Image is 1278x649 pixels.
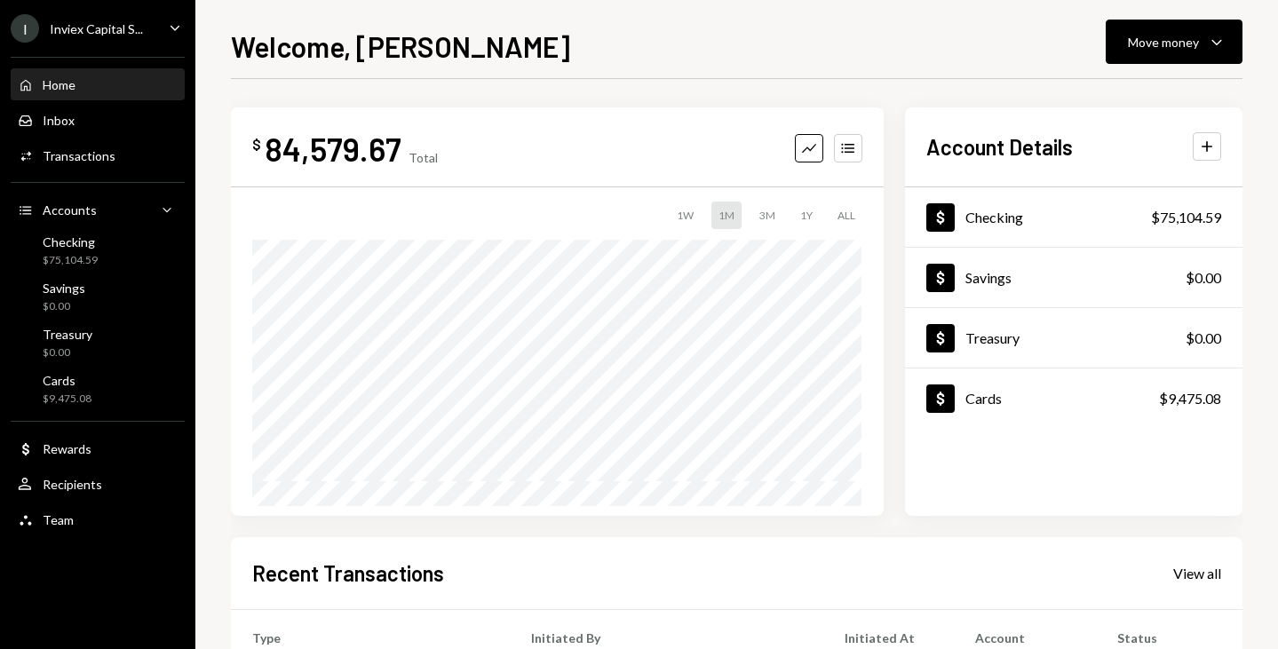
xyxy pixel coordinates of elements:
[905,368,1242,428] a: Cards$9,475.08
[965,269,1012,286] div: Savings
[252,136,261,154] div: $
[793,202,820,229] div: 1Y
[1159,388,1221,409] div: $9,475.08
[50,21,143,36] div: Inviex Capital S...
[965,209,1023,226] div: Checking
[43,113,75,128] div: Inbox
[711,202,742,229] div: 1M
[43,299,85,314] div: $0.00
[43,392,91,407] div: $9,475.08
[1151,207,1221,228] div: $75,104.59
[1173,563,1221,582] a: View all
[965,329,1020,346] div: Treasury
[926,132,1073,162] h2: Account Details
[265,129,401,169] div: 84,579.67
[11,321,185,364] a: Treasury$0.00
[1173,565,1221,582] div: View all
[43,477,102,492] div: Recipients
[11,104,185,136] a: Inbox
[43,202,97,218] div: Accounts
[830,202,862,229] div: ALL
[409,150,438,165] div: Total
[231,28,570,64] h1: Welcome, [PERSON_NAME]
[11,68,185,100] a: Home
[1186,328,1221,349] div: $0.00
[11,275,185,318] a: Savings$0.00
[11,368,185,410] a: Cards$9,475.08
[43,253,98,268] div: $75,104.59
[11,468,185,500] a: Recipients
[11,503,185,535] a: Team
[670,202,701,229] div: 1W
[11,139,185,171] a: Transactions
[1186,267,1221,289] div: $0.00
[43,512,74,527] div: Team
[43,441,91,456] div: Rewards
[11,14,39,43] div: I
[43,148,115,163] div: Transactions
[11,194,185,226] a: Accounts
[1106,20,1242,64] button: Move money
[43,281,85,296] div: Savings
[11,229,185,272] a: Checking$75,104.59
[43,327,92,342] div: Treasury
[43,77,75,92] div: Home
[1128,33,1199,51] div: Move money
[905,248,1242,307] a: Savings$0.00
[43,234,98,249] div: Checking
[905,308,1242,368] a: Treasury$0.00
[11,432,185,464] a: Rewards
[965,390,1002,407] div: Cards
[752,202,782,229] div: 3M
[43,345,92,360] div: $0.00
[252,558,444,588] h2: Recent Transactions
[905,187,1242,247] a: Checking$75,104.59
[43,373,91,388] div: Cards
